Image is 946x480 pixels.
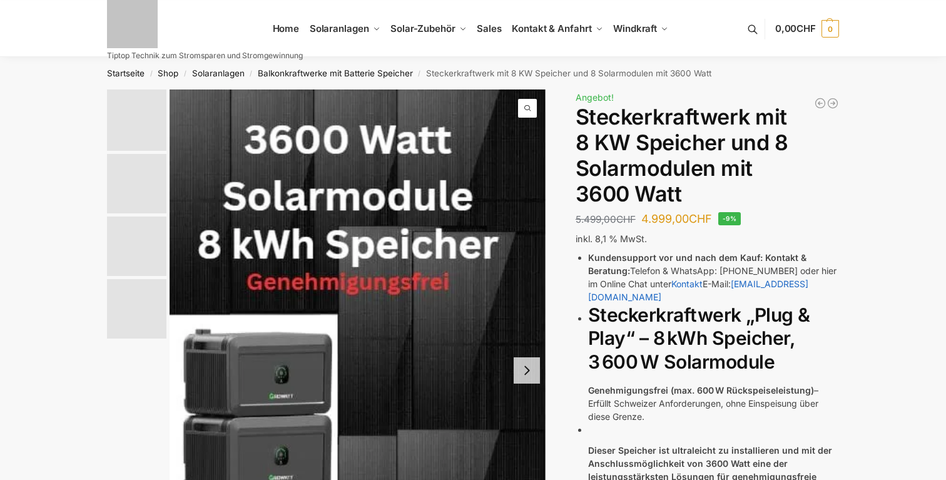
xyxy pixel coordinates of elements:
[507,1,608,57] a: Kontakt & Anfahrt
[775,23,816,34] span: 0,00
[107,89,166,151] img: 8kw-3600-watt-Collage.jpg
[107,279,166,339] img: NEP_800
[796,23,816,34] span: CHF
[826,97,839,110] a: 900/600 mit 2,2 KwH Marstek Speicher
[689,212,712,225] span: CHF
[310,23,369,34] span: Solaranlagen
[178,69,191,79] span: /
[385,1,472,57] a: Solar-Zubehör
[145,69,158,79] span: /
[245,69,258,79] span: /
[107,68,145,78] a: Startseite
[588,304,839,374] h2: Steckerkraftwerk „Plug & Play“ – 8 kWh Speicher, 3 600 W Solarmodule
[576,233,647,244] span: inkl. 8,1 % MwSt.
[576,92,614,103] span: Angebot!
[588,384,839,423] p: – Erfüllt Schweizer Anforderungen, ohne Einspeisung über diese Grenze.
[107,154,166,213] img: Balkonkraftwerk mit 3600 Watt
[85,57,862,89] nav: Breadcrumb
[413,69,426,79] span: /
[390,23,455,34] span: Solar-Zubehör
[588,252,806,276] strong: Kontakt & Beratung:
[158,68,178,78] a: Shop
[821,20,839,38] span: 0
[616,213,636,225] span: CHF
[588,278,808,302] a: [EMAIL_ADDRESS][DOMAIN_NAME]
[512,23,591,34] span: Kontakt & Anfahrt
[477,23,502,34] span: Sales
[775,10,839,48] a: 0,00CHF 0
[576,213,636,225] bdi: 5.499,00
[576,105,839,207] h1: Steckerkraftwerk mit 8 KW Speicher und 8 Solarmodulen mit 3600 Watt
[107,52,303,59] p: Tiptop Technik zum Stromsparen und Stromgewinnung
[514,357,540,384] button: Next slide
[641,212,712,225] bdi: 4.999,00
[588,251,839,304] li: Telefon & WhatsApp: [PHONE_NUMBER] oder hier im Online Chat unter E-Mail:
[107,217,166,276] img: 6 Module bificiaL
[304,1,385,57] a: Solaranlagen
[472,1,507,57] a: Sales
[588,385,814,396] strong: Genehmigungsfrei (max. 600 W Rückspeiseleistung)
[814,97,826,110] a: Flexible Solarpanels (2×120 W) & SolarLaderegler
[718,212,741,225] span: -9%
[258,68,413,78] a: Balkonkraftwerke mit Batterie Speicher
[588,252,763,263] strong: Kundensupport vor und nach dem Kauf:
[671,278,703,289] a: Kontakt
[192,68,245,78] a: Solaranlagen
[613,23,657,34] span: Windkraft
[608,1,674,57] a: Windkraft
